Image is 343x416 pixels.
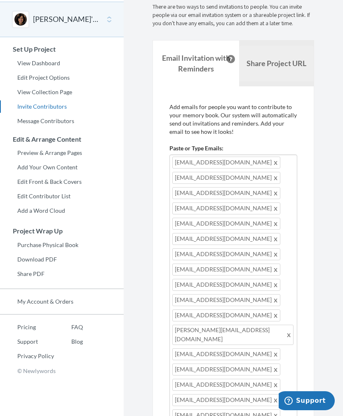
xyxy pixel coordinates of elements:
[172,264,280,276] span: [EMAIL_ADDRESS][DOMAIN_NAME]
[172,379,280,391] span: [EMAIL_ADDRESS][DOMAIN_NAME]
[54,335,83,348] a: Blog
[153,3,314,28] p: There are two ways to send invitations to people. You can invite people via our email invitation ...
[0,227,124,235] h3: Project Wrap Up
[172,348,280,360] span: [EMAIL_ADDRESS][DOMAIN_NAME]
[0,135,124,143] h3: Edit & Arrange Content
[172,394,280,406] span: [EMAIL_ADDRESS][DOMAIN_NAME]
[172,279,280,291] span: [EMAIL_ADDRESS][DOMAIN_NAME]
[172,218,280,230] span: [EMAIL_ADDRESS][DOMAIN_NAME]
[172,248,280,260] span: [EMAIL_ADDRESS][DOMAIN_NAME]
[172,187,280,199] span: [EMAIL_ADDRESS][DOMAIN_NAME]
[169,103,297,136] p: Add emails for people you want to contribute to your memory book. Our system will automatically s...
[279,391,335,412] iframe: Opens a widget where you can chat to one of our agents
[162,53,230,73] strong: Email Invitation with Reminders
[247,59,306,68] b: Share Project URL
[172,157,280,169] span: [EMAIL_ADDRESS][DOMAIN_NAME]
[172,202,280,214] span: [EMAIL_ADDRESS][DOMAIN_NAME]
[0,45,124,53] h3: Set Up Project
[54,321,83,333] a: FAQ
[33,14,100,25] button: [PERSON_NAME]'s 70th Birthday Book
[172,233,280,245] span: [EMAIL_ADDRESS][DOMAIN_NAME]
[172,325,294,345] span: [PERSON_NAME][EMAIL_ADDRESS][DOMAIN_NAME]
[172,172,280,184] span: [EMAIL_ADDRESS][DOMAIN_NAME]
[169,144,223,152] label: Paste or Type Emails:
[172,309,280,321] span: [EMAIL_ADDRESS][DOMAIN_NAME]
[172,364,280,376] span: [EMAIL_ADDRESS][DOMAIN_NAME]
[172,294,280,306] span: [EMAIL_ADDRESS][DOMAIN_NAME]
